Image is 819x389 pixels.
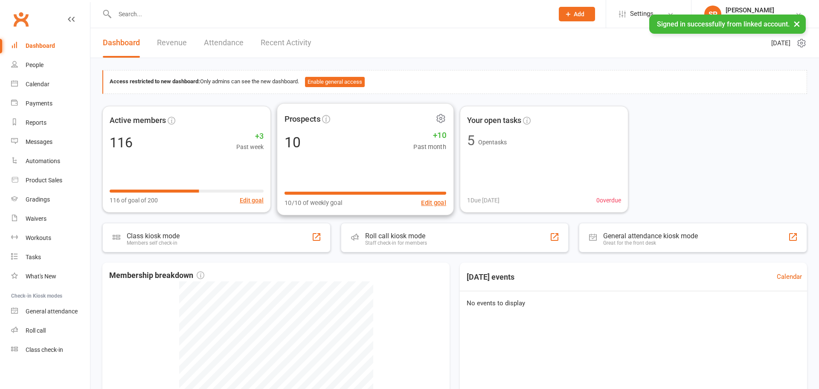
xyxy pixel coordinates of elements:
[285,135,301,149] div: 10
[26,61,44,68] div: People
[11,248,90,267] a: Tasks
[603,240,698,246] div: Great for the front desk
[26,234,51,241] div: Workouts
[467,134,475,147] div: 5
[467,196,500,205] span: 1 Due [DATE]
[26,158,60,164] div: Automations
[365,232,427,240] div: Roll call kiosk mode
[413,141,446,152] span: Past month
[657,20,790,28] span: Signed in successfully from linked account.
[240,196,264,205] button: Edit goal
[11,94,90,113] a: Payments
[11,75,90,94] a: Calendar
[11,190,90,209] a: Gradings
[704,6,721,23] div: SP
[478,139,507,146] span: Open tasks
[157,28,187,58] a: Revenue
[603,232,698,240] div: General attendance kiosk mode
[285,112,320,125] span: Prospects
[236,142,264,152] span: Past week
[305,77,365,87] button: Enable general access
[11,171,90,190] a: Product Sales
[109,269,204,282] span: Membership breakdown
[559,7,595,21] button: Add
[11,152,90,171] a: Automations
[26,100,52,107] div: Payments
[11,209,90,228] a: Waivers
[726,14,786,22] div: Rising Sun Martial Arts
[112,8,548,20] input: Search...
[26,254,41,260] div: Tasks
[460,269,521,285] h3: [DATE] events
[127,232,180,240] div: Class kiosk mode
[574,11,584,18] span: Add
[103,28,140,58] a: Dashboard
[26,42,55,49] div: Dashboard
[110,196,158,205] span: 116 of goal of 200
[10,9,32,30] a: Clubworx
[236,130,264,143] span: +3
[26,177,62,184] div: Product Sales
[421,197,446,208] button: Edit goal
[26,327,46,334] div: Roll call
[726,6,786,14] div: [PERSON_NAME]
[11,132,90,152] a: Messages
[467,114,521,127] span: Your open tasks
[110,136,133,149] div: 116
[456,291,810,315] div: No events to display
[413,129,446,141] span: +10
[11,267,90,286] a: What's New
[110,114,166,127] span: Active members
[261,28,311,58] a: Recent Activity
[26,346,63,353] div: Class check-in
[630,4,653,23] span: Settings
[285,197,342,208] span: 10/10 of weekly goal
[26,215,46,222] div: Waivers
[26,119,46,126] div: Reports
[11,302,90,321] a: General attendance kiosk mode
[365,240,427,246] div: Staff check-in for members
[11,113,90,132] a: Reports
[771,38,790,48] span: [DATE]
[777,272,802,282] a: Calendar
[11,321,90,340] a: Roll call
[110,77,800,87] div: Only admins can see the new dashboard.
[204,28,244,58] a: Attendance
[26,308,78,315] div: General attendance
[26,81,49,88] div: Calendar
[11,56,90,75] a: People
[789,15,804,33] button: ×
[26,273,56,280] div: What's New
[11,228,90,248] a: Workouts
[110,78,200,85] strong: Access restricted to new dashboard:
[127,240,180,246] div: Members self check-in
[26,138,52,145] div: Messages
[26,196,50,203] div: Gradings
[11,36,90,56] a: Dashboard
[596,196,621,205] span: 0 overdue
[11,340,90,360] a: Class kiosk mode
